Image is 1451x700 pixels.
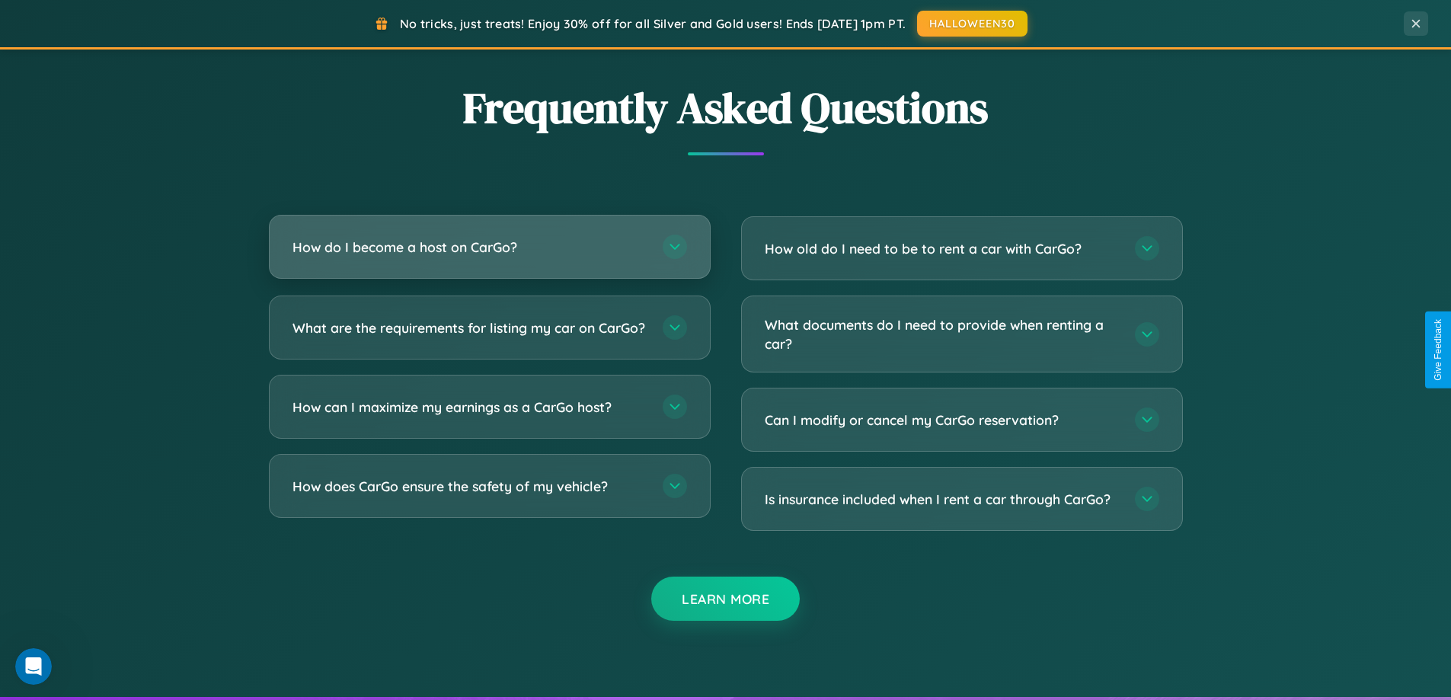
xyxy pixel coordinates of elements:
button: Learn More [651,577,800,621]
h3: How does CarGo ensure the safety of my vehicle? [292,477,647,496]
h3: Is insurance included when I rent a car through CarGo? [765,490,1120,509]
button: HALLOWEEN30 [917,11,1028,37]
h2: Frequently Asked Questions [269,78,1183,137]
h3: How do I become a host on CarGo? [292,238,647,257]
h3: What documents do I need to provide when renting a car? [765,315,1120,353]
h3: How old do I need to be to rent a car with CarGo? [765,239,1120,258]
div: Give Feedback [1433,319,1443,381]
h3: Can I modify or cancel my CarGo reservation? [765,411,1120,430]
h3: How can I maximize my earnings as a CarGo host? [292,398,647,417]
span: No tricks, just treats! Enjoy 30% off for all Silver and Gold users! Ends [DATE] 1pm PT. [400,16,906,31]
iframe: Intercom live chat [15,648,52,685]
h3: What are the requirements for listing my car on CarGo? [292,318,647,337]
